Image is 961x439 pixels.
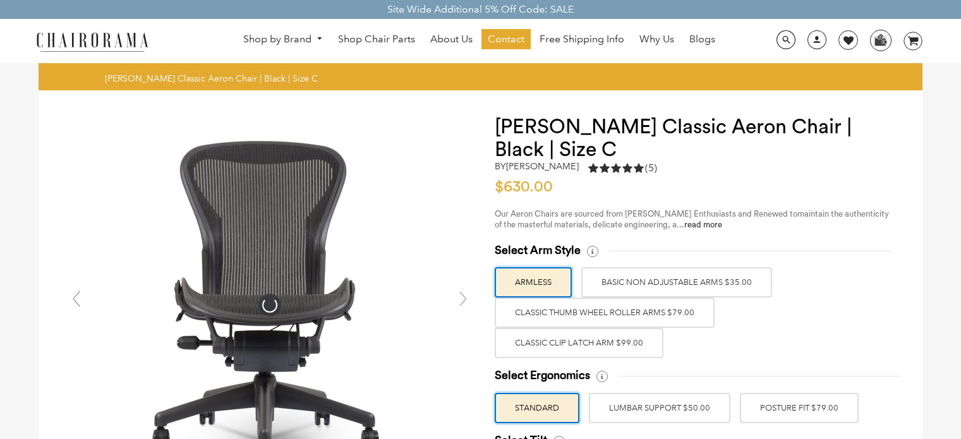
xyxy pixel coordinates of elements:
[495,328,663,358] label: Classic Clip Latch Arm $99.00
[633,29,680,49] a: Why Us
[105,73,322,84] nav: breadcrumbs
[481,29,531,49] a: Contact
[589,393,730,423] label: LUMBAR SUPPORT $50.00
[495,393,579,423] label: STANDARD
[332,29,421,49] a: Shop Chair Parts
[639,33,674,46] span: Why Us
[495,267,572,298] label: ARMLESS
[495,161,579,172] h2: by
[209,29,750,52] nav: DesktopNavigation
[105,73,318,84] span: [PERSON_NAME] Classic Aeron Chair | Black | Size C
[871,30,890,49] img: WhatsApp_Image_2024-07-12_at_16.23.01.webp
[488,33,524,46] span: Contact
[495,368,590,383] span: Select Ergonomics
[424,29,479,49] a: About Us
[495,243,581,258] span: Select Arm Style
[495,298,715,328] label: Classic Thumb Wheel Roller Arms $79.00
[80,298,459,310] a: Herman Miller Classic Aeron Chair | Black | Size C - chairorama
[495,116,897,161] h1: [PERSON_NAME] Classic Aeron Chair | Black | Size C
[430,33,473,46] span: About Us
[495,179,553,195] span: $630.00
[588,161,657,178] a: 5.0 rating (5 votes)
[689,33,715,46] span: Blogs
[740,393,859,423] label: POSTURE FIT $79.00
[533,29,631,49] a: Free Shipping Info
[237,30,329,49] a: Shop by Brand
[338,33,415,46] span: Shop Chair Parts
[581,267,772,298] label: BASIC NON ADJUSTABLE ARMS $35.00
[645,162,657,175] span: (5)
[29,30,155,52] img: chairorama
[684,220,722,229] a: read more
[540,33,624,46] span: Free Shipping Info
[588,161,657,175] div: 5.0 rating (5 votes)
[506,160,579,172] a: [PERSON_NAME]
[495,210,797,218] span: Our Aeron Chairs are sourced from [PERSON_NAME] Enthusiasts and Renewed to
[683,29,722,49] a: Blogs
